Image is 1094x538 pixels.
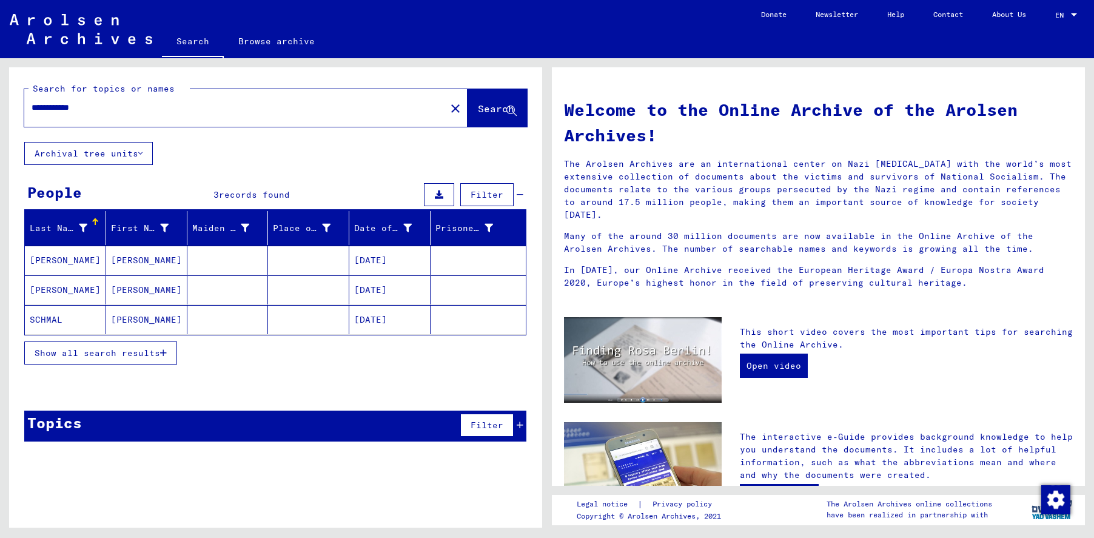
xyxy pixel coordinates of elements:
[27,181,82,203] div: People
[448,101,463,116] mat-icon: close
[354,222,412,235] div: Date of Birth
[1055,11,1069,19] span: EN
[460,414,514,437] button: Filter
[111,222,169,235] div: First Name
[268,211,349,245] mat-header-cell: Place of Birth
[187,211,269,245] mat-header-cell: Maiden Name
[478,103,514,115] span: Search
[106,246,187,275] mat-cell: [PERSON_NAME]
[740,354,808,378] a: Open video
[35,348,160,358] span: Show all search results
[564,158,1073,221] p: The Arolsen Archives are an international center on Nazi [MEDICAL_DATA] with the world’s most ext...
[643,498,727,511] a: Privacy policy
[219,189,290,200] span: records found
[827,499,992,509] p: The Arolsen Archives online collections
[564,317,722,403] img: video.jpg
[106,275,187,304] mat-cell: [PERSON_NAME]
[564,97,1073,148] h1: Welcome to the Online Archive of the Arolsen Archives!
[431,211,526,245] mat-header-cell: Prisoner #
[349,275,431,304] mat-cell: [DATE]
[435,222,493,235] div: Prisoner #
[25,211,106,245] mat-header-cell: Last Name
[740,484,819,508] a: Open e-Guide
[25,275,106,304] mat-cell: [PERSON_NAME]
[564,264,1073,289] p: In [DATE], our Online Archive received the European Heritage Award / Europa Nostra Award 2020, Eu...
[443,96,468,120] button: Clear
[25,305,106,334] mat-cell: SCHMAL
[471,189,503,200] span: Filter
[30,222,87,235] div: Last Name
[349,246,431,275] mat-cell: [DATE]
[273,222,331,235] div: Place of Birth
[1041,485,1070,514] div: Change consent
[740,326,1073,351] p: This short video covers the most important tips for searching the Online Archive.
[577,498,727,511] div: |
[354,218,430,238] div: Date of Birth
[192,218,268,238] div: Maiden Name
[10,14,152,44] img: Arolsen_neg.svg
[740,431,1073,482] p: The interactive e-Guide provides background knowledge to help you understand the documents. It in...
[577,498,637,511] a: Legal notice
[192,222,250,235] div: Maiden Name
[435,218,511,238] div: Prisoner #
[111,218,187,238] div: First Name
[468,89,527,127] button: Search
[213,189,219,200] span: 3
[106,305,187,334] mat-cell: [PERSON_NAME]
[25,246,106,275] mat-cell: [PERSON_NAME]
[224,27,329,56] a: Browse archive
[24,142,153,165] button: Archival tree units
[30,218,106,238] div: Last Name
[162,27,224,58] a: Search
[273,218,349,238] div: Place of Birth
[1029,494,1075,525] img: yv_logo.png
[24,341,177,365] button: Show all search results
[106,211,187,245] mat-header-cell: First Name
[1041,485,1070,514] img: Change consent
[471,420,503,431] span: Filter
[349,211,431,245] mat-header-cell: Date of Birth
[460,183,514,206] button: Filter
[27,412,82,434] div: Topics
[33,83,175,94] mat-label: Search for topics or names
[577,511,727,522] p: Copyright © Arolsen Archives, 2021
[564,422,722,527] img: eguide.jpg
[827,509,992,520] p: have been realized in partnership with
[564,230,1073,255] p: Many of the around 30 million documents are now available in the Online Archive of the Arolsen Ar...
[349,305,431,334] mat-cell: [DATE]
